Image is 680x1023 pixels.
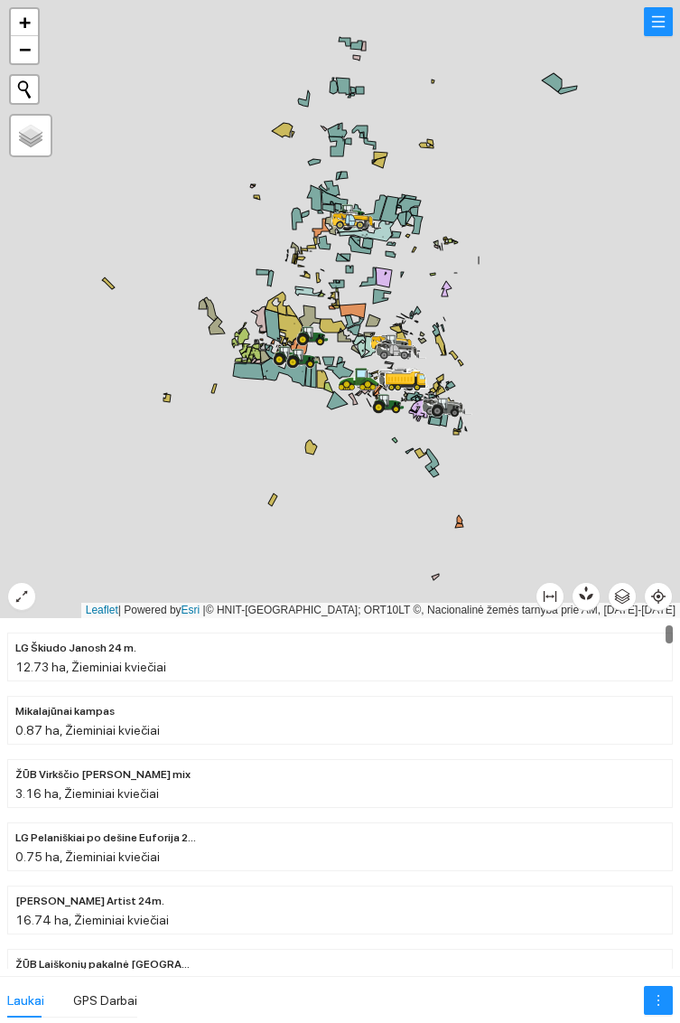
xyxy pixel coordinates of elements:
[645,993,672,1008] span: more
[15,893,164,910] span: ŽŪB Kriščiūno Artist 24m.
[19,38,31,61] span: −
[86,604,118,616] a: Leaflet
[73,990,137,1010] div: GPS Darbai
[15,766,191,784] span: ŽŪB Virkščio Veselkiškiai mix
[11,9,38,36] a: Zoom in
[645,589,672,604] span: aim
[81,603,680,618] div: | Powered by © HNIT-[GEOGRAPHIC_DATA]; ORT10LT ©, Nacionalinė žemės tarnyba prie AM, [DATE]-[DATE]
[11,36,38,63] a: Zoom out
[7,990,44,1010] div: Laukai
[182,604,200,616] a: Esri
[15,660,166,674] span: 12.73 ha, Žieminiai kviečiai
[15,703,115,720] span: Mikalajūnai kampas
[19,11,31,33] span: +
[8,589,35,604] span: expand-alt
[15,913,169,927] span: 16.74 ha, Žieminiai kviečiai
[15,723,160,737] span: 0.87 ha, Žieminiai kviečiai
[11,116,51,155] a: Layers
[7,582,36,611] button: expand-alt
[15,956,196,973] span: ŽŪB Laiškonių pakalnė Auckland 24m.
[203,604,206,616] span: |
[536,589,564,604] span: column-width
[536,582,564,611] button: column-width
[644,7,673,36] button: menu
[15,849,160,864] span: 0.75 ha, Žieminiai kviečiai
[644,986,673,1015] button: more
[15,640,136,657] span: LG Škiudo Janosh 24 m.
[15,830,196,847] span: LG Pelaniškiai po dešine Euforija 24m.
[644,582,673,611] button: aim
[11,76,38,103] button: Initiate a new search
[15,786,159,801] span: 3.16 ha, Žieminiai kviečiai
